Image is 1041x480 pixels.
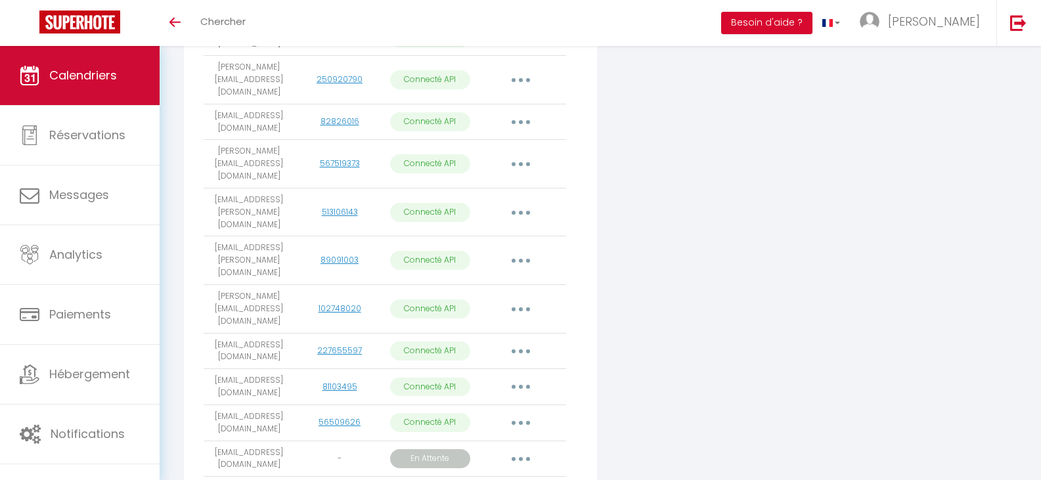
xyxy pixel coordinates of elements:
[390,299,470,318] p: Connecté API
[390,449,470,468] p: En Attente
[888,13,980,30] span: [PERSON_NAME]
[49,306,111,322] span: Paiements
[204,236,294,285] td: [EMAIL_ADDRESS][PERSON_NAME][DOMAIN_NAME]
[390,378,470,397] p: Connecté API
[390,203,470,222] p: Connecté API
[317,345,362,356] a: 227655597
[204,56,294,104] td: [PERSON_NAME][EMAIL_ADDRESS][DOMAIN_NAME]
[204,188,294,236] td: [EMAIL_ADDRESS][PERSON_NAME][DOMAIN_NAME]
[49,246,102,263] span: Analytics
[204,441,294,477] td: [EMAIL_ADDRESS][DOMAIN_NAME]
[299,452,380,465] div: -
[204,369,294,405] td: [EMAIL_ADDRESS][DOMAIN_NAME]
[390,112,470,131] p: Connecté API
[320,158,360,169] a: 567519373
[49,366,130,382] span: Hébergement
[200,14,246,28] span: Chercher
[204,404,294,441] td: [EMAIL_ADDRESS][DOMAIN_NAME]
[321,254,359,265] a: 89091003
[49,67,117,83] span: Calendriers
[204,284,294,333] td: [PERSON_NAME][EMAIL_ADDRESS][DOMAIN_NAME]
[322,206,358,217] a: 513106143
[204,140,294,188] td: [PERSON_NAME][EMAIL_ADDRESS][DOMAIN_NAME]
[49,186,109,203] span: Messages
[319,416,361,427] a: 56509626
[49,127,125,143] span: Réservations
[11,5,50,45] button: Ouvrir le widget de chat LiveChat
[390,413,470,432] p: Connecté API
[322,381,357,392] a: 81103495
[860,12,879,32] img: ...
[390,251,470,270] p: Connecté API
[985,421,1031,470] iframe: Chat
[319,303,361,314] a: 102748020
[390,70,470,89] p: Connecté API
[204,104,294,140] td: [EMAIL_ADDRESS][DOMAIN_NAME]
[721,12,812,34] button: Besoin d'aide ?
[39,11,120,33] img: Super Booking
[321,116,359,127] a: 82826016
[51,425,125,442] span: Notifications
[390,154,470,173] p: Connecté API
[1010,14,1027,31] img: logout
[204,333,294,369] td: [EMAIL_ADDRESS][DOMAIN_NAME]
[390,341,470,360] p: Connecté API
[317,74,363,85] a: 250920790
